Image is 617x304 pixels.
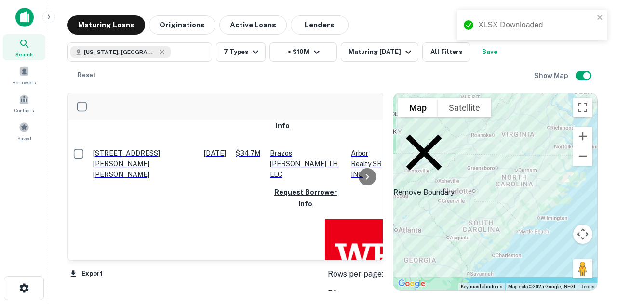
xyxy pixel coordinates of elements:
a: Open this area in Google Maps (opens a new window) [396,278,428,290]
p: [DATE] [204,148,226,159]
p: Remove Boundary [393,122,455,198]
img: picture [325,219,402,297]
p: $34.7M [236,148,260,159]
button: Active Loans [219,15,287,35]
a: Search [3,34,45,60]
span: Saved [17,134,31,142]
button: Show satellite imagery [438,98,491,117]
button: > $10M [269,42,337,62]
button: Maturing Loans [67,15,145,35]
div: 0 0 [393,93,597,290]
img: Google [396,278,428,290]
span: Contacts [14,106,34,114]
p: Rows per page: [328,268,383,280]
button: Export [67,266,105,281]
button: close [597,13,604,23]
button: 7 Types [216,42,266,62]
span: Search [15,51,33,58]
button: Maturing [DATE] [341,42,418,62]
button: Reset [71,66,102,85]
button: Zoom out [573,146,592,166]
h6: Show Map [534,70,570,81]
a: Contacts [3,90,45,116]
button: All Filters [422,42,470,62]
button: Show street map [398,98,438,117]
a: Terms [581,284,594,289]
span: [US_STATE], [GEOGRAPHIC_DATA] [84,48,156,56]
span: Borrowers [13,79,36,86]
button: Originations [149,15,215,35]
div: XLSX Downloaded [478,19,594,31]
button: Request Borrower Info [270,186,341,210]
button: Save your search to get updates of matches that match your search criteria. [474,42,505,62]
a: Borrowers [3,62,45,88]
div: Maturing [DATE] [349,46,414,58]
button: Lenders [291,15,349,35]
p: Arbor Realty SR INC [351,148,384,180]
span: Map data ©2025 Google, INEGI [508,284,575,289]
button: Keyboard shortcuts [461,283,502,290]
p: Brazos [PERSON_NAME] TH LLC [270,148,341,180]
button: Toggle fullscreen view [573,98,592,117]
button: Map camera controls [573,225,592,244]
iframe: Chat Widget [569,227,617,273]
div: 50 [328,288,383,299]
img: capitalize-icon.png [15,8,34,27]
p: [STREET_ADDRESS][PERSON_NAME][PERSON_NAME] [93,148,194,180]
a: Saved [3,118,45,144]
button: Zoom in [573,127,592,146]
